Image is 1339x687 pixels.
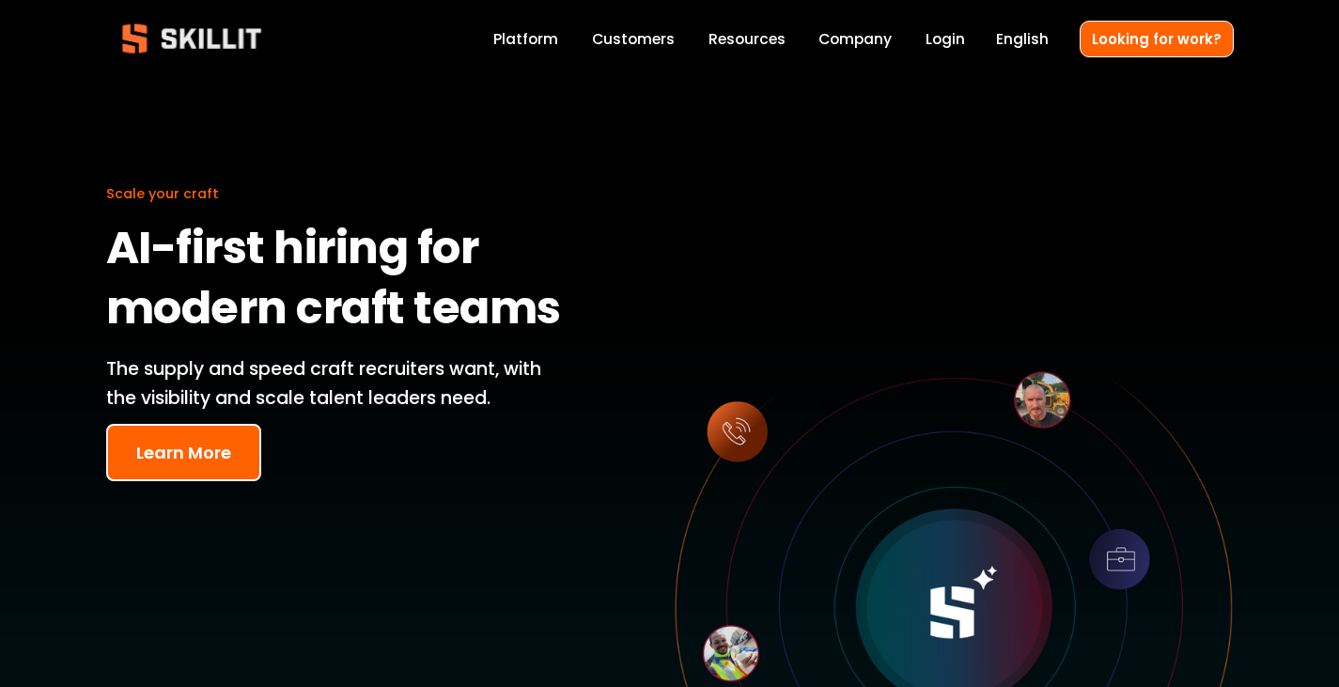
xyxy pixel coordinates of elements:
[106,213,561,351] strong: AI-first hiring for modern craft teams
[996,26,1049,52] div: language picker
[708,28,786,50] span: Resources
[106,424,261,481] button: Learn More
[996,28,1049,50] span: English
[818,26,892,52] a: Company
[106,184,219,203] span: Scale your craft
[708,26,786,52] a: folder dropdown
[592,26,675,52] a: Customers
[106,10,277,67] img: Skillit
[106,355,570,413] p: The supply and speed craft recruiters want, with the visibility and scale talent leaders need.
[1080,21,1234,57] a: Looking for work?
[926,26,965,52] a: Login
[493,26,558,52] a: Platform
